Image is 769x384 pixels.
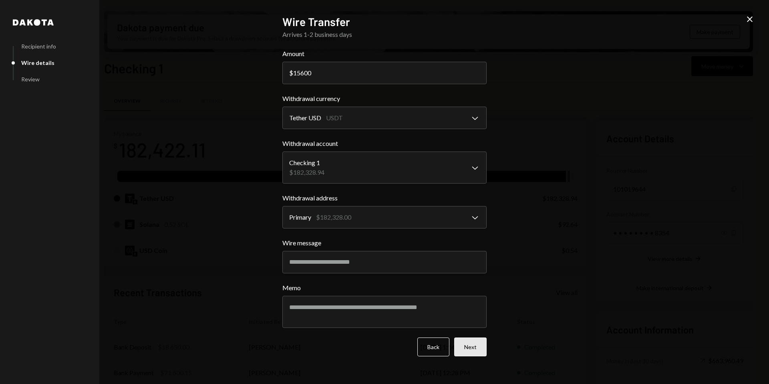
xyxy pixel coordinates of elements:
label: Wire message [282,238,487,248]
div: Wire details [21,59,54,66]
label: Withdrawal currency [282,94,487,103]
label: Memo [282,283,487,293]
button: Back [417,338,449,356]
button: Withdrawal address [282,206,487,228]
label: Withdrawal address [282,193,487,203]
h2: Wire Transfer [282,14,487,30]
div: $182,328.00 [316,212,351,222]
button: Withdrawal currency [282,107,487,129]
div: USDT [326,113,343,123]
div: Arrives 1-2 business days [282,30,487,39]
div: Recipient info [21,43,56,50]
label: Amount [282,49,487,59]
div: Review [21,76,40,83]
button: Next [454,338,487,356]
label: Withdrawal account [282,139,487,148]
div: $ [289,69,293,77]
input: 0.00 [282,62,487,84]
button: Withdrawal account [282,152,487,184]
